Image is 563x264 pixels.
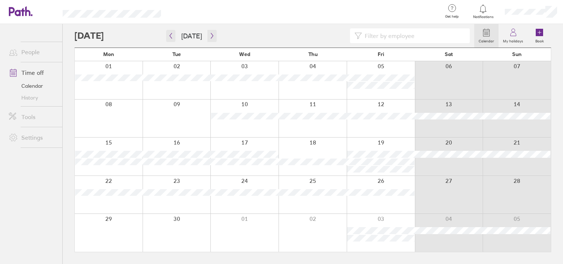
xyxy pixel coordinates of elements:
[378,51,384,57] span: Fri
[172,51,181,57] span: Tue
[103,51,114,57] span: Mon
[528,24,551,48] a: Book
[499,37,528,44] label: My holidays
[512,51,522,57] span: Sun
[3,80,62,92] a: Calendar
[3,92,62,104] a: History
[474,37,499,44] label: Calendar
[440,14,464,19] span: Get help
[239,51,250,57] span: Wed
[471,4,495,19] a: Notifications
[445,51,453,57] span: Sat
[531,37,548,44] label: Book
[308,51,318,57] span: Thu
[3,65,62,80] a: Time off
[471,15,495,19] span: Notifications
[3,45,62,59] a: People
[499,24,528,48] a: My holidays
[175,30,208,42] button: [DATE]
[362,29,466,43] input: Filter by employee
[3,110,62,124] a: Tools
[474,24,499,48] a: Calendar
[3,130,62,145] a: Settings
